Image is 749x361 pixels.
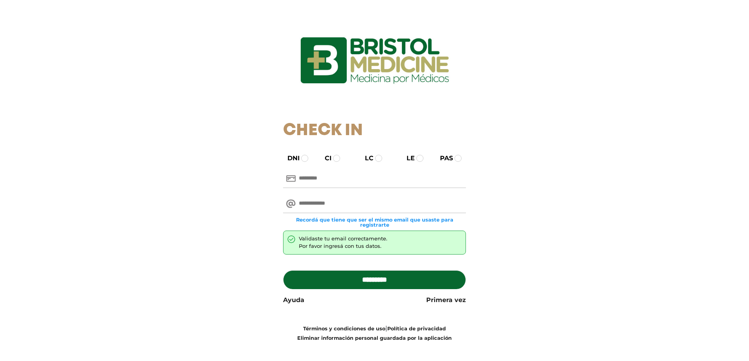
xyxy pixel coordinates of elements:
a: Eliminar información personal guardada por la aplicación [297,335,452,341]
h1: Check In [283,121,466,141]
a: Ayuda [283,295,304,305]
a: Política de privacidad [387,326,446,332]
div: Validaste tu email correctamente. Por favor ingresá con tus datos. [299,235,387,250]
img: logo_ingresarbristol.jpg [269,9,481,112]
div: | [277,324,472,343]
a: Términos y condiciones de uso [303,326,385,332]
label: CI [318,154,331,163]
small: Recordá que tiene que ser el mismo email que usaste para registrarte [283,217,466,227]
label: PAS [433,154,453,163]
label: DNI [280,154,300,163]
a: Primera vez [426,295,466,305]
label: LC [358,154,374,163]
label: LE [399,154,415,163]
